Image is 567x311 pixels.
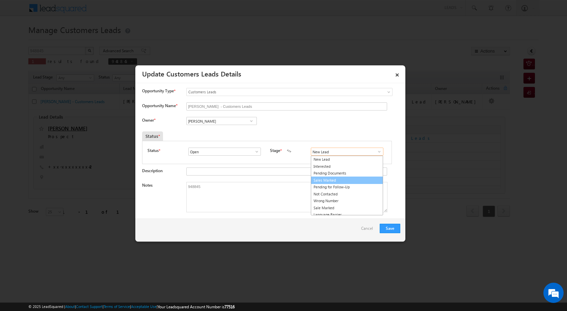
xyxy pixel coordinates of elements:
input: Type to Search [188,148,261,156]
img: d_60004797649_company_0_60004797649 [11,35,28,44]
label: Status [147,148,159,154]
a: Wrong Number [311,197,383,205]
div: Minimize live chat window [111,3,127,20]
span: 77516 [224,304,235,309]
label: Opportunity Name [142,103,177,108]
label: Owner [142,118,155,123]
a: New Lead [311,156,383,163]
label: Description [142,168,163,173]
div: Status [142,131,163,141]
a: Not Contacted [311,191,383,198]
a: Show All Items [251,148,259,155]
input: Type to Search [186,117,257,125]
label: Stage [270,148,280,154]
span: Opportunity Type [142,88,174,94]
a: Acceptable Use [131,304,157,309]
a: Update Customers Leads Details [142,69,241,78]
span: Customers Leads [187,89,365,95]
a: Sales Marked [311,177,383,184]
a: Show All Items [247,118,255,124]
a: Sale Marked [311,205,383,212]
input: Type to Search [311,148,383,156]
a: About [65,304,75,309]
a: Interested [311,163,383,170]
a: Pending for Follow-Up [311,184,383,191]
a: Cancel [361,224,376,237]
a: Customers Leads [186,88,393,96]
a: × [391,68,403,80]
span: Your Leadsquared Account Number is [158,304,235,309]
textarea: Type your message and hit 'Enter' [9,62,123,202]
a: Contact Support [76,304,103,309]
label: Notes [142,183,153,188]
a: Show All Items [373,148,382,155]
em: Start Chat [92,208,123,217]
a: Language Barrier [311,211,383,218]
div: Chat with us now [35,35,113,44]
a: Terms of Service [104,304,130,309]
button: Save [380,224,400,233]
span: © 2025 LeadSquared | | | | | [28,304,235,310]
a: Pending Documents [311,170,383,177]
